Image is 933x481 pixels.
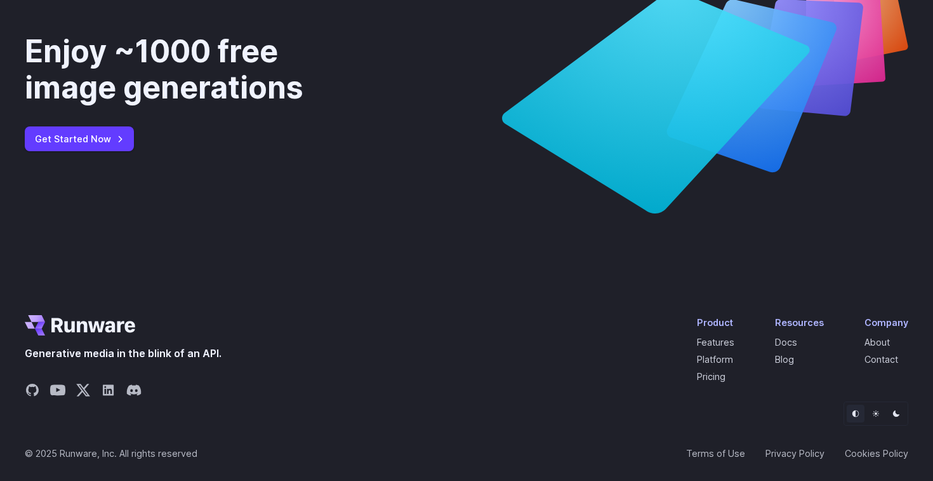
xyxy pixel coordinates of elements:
[775,354,794,365] a: Blog
[697,315,734,330] div: Product
[864,315,908,330] div: Company
[864,337,890,348] a: About
[867,405,885,423] button: Light
[775,315,824,330] div: Resources
[686,446,745,461] a: Terms of Use
[126,383,142,402] a: Share on Discord
[101,383,116,402] a: Share on LinkedIn
[25,315,135,335] a: Go to /
[847,405,864,423] button: Default
[25,383,40,402] a: Share on GitHub
[25,446,197,461] span: © 2025 Runware, Inc. All rights reserved
[76,383,91,402] a: Share on X
[25,346,222,362] span: Generative media in the blink of an API.
[25,33,370,106] div: Enjoy ~1000 free image generations
[864,354,898,365] a: Contact
[887,405,905,423] button: Dark
[765,446,824,461] a: Privacy Policy
[697,354,733,365] a: Platform
[775,337,797,348] a: Docs
[25,126,134,151] a: Get Started Now
[697,337,734,348] a: Features
[845,446,908,461] a: Cookies Policy
[50,383,65,402] a: Share on YouTube
[844,402,908,426] ul: Theme selector
[697,371,725,382] a: Pricing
